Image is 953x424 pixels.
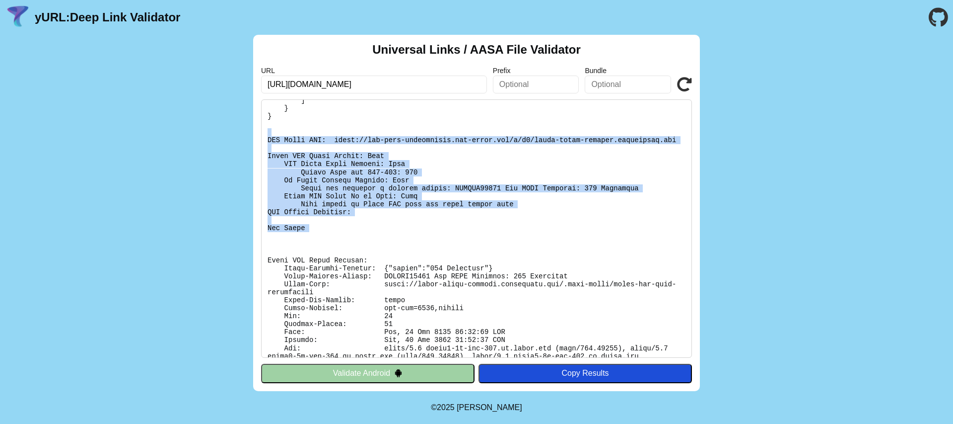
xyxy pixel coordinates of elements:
img: yURL Logo [5,4,31,30]
a: Michael Ibragimchayev's Personal Site [457,403,522,412]
span: 2025 [437,403,455,412]
a: yURL:Deep Link Validator [35,10,180,24]
button: Validate Android [261,364,475,383]
label: Bundle [585,67,671,75]
h2: Universal Links / AASA File Validator [372,43,581,57]
input: Optional [585,76,671,93]
input: Required [261,76,487,93]
label: URL [261,67,487,75]
input: Optional [493,76,579,93]
div: Copy Results [483,369,687,378]
button: Copy Results [478,364,692,383]
pre: Lorem ipsu do: sitam://conse-adipi-elitsed.doeiusmodt.inc/.utla-etdol/magna-ali-enim-adminimveni ... [261,99,692,358]
label: Prefix [493,67,579,75]
img: droidIcon.svg [394,369,403,377]
footer: © [431,391,522,424]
